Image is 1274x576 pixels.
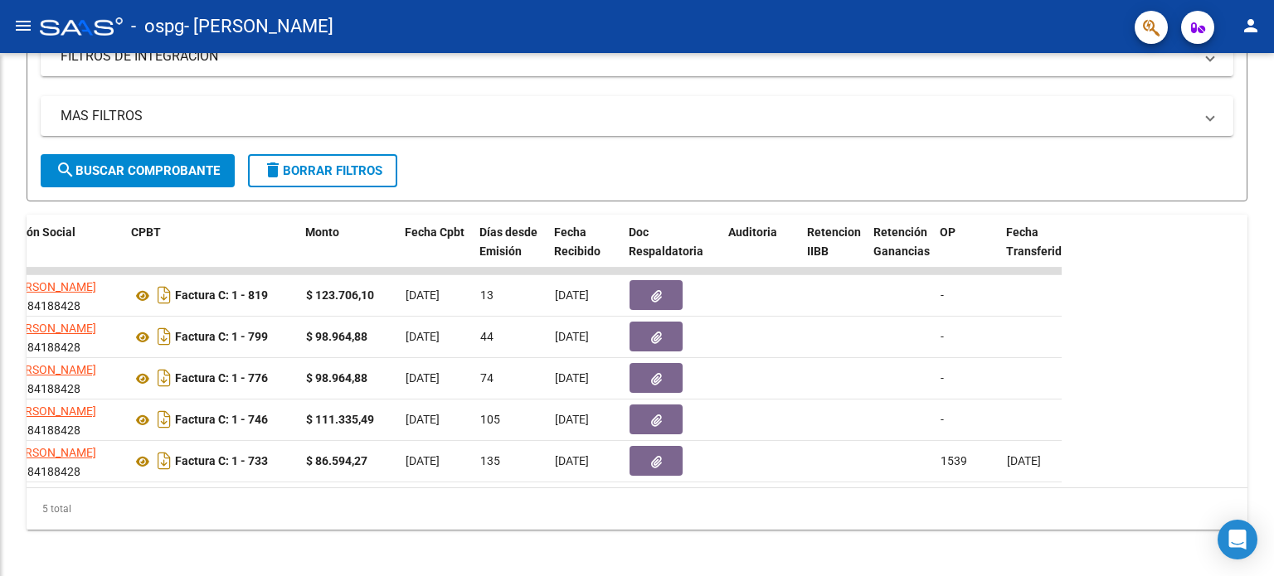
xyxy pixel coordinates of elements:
[263,163,382,178] span: Borrar Filtros
[27,488,1247,530] div: 5 total
[622,215,722,288] datatable-header-cell: Doc Respaldatoria
[7,319,119,354] div: 27184188428
[941,371,944,385] span: -
[1241,16,1261,36] mat-icon: person
[7,443,119,478] div: 27184188428
[1007,454,1041,467] span: [DATE]
[480,454,500,467] span: 135
[7,280,96,293] span: [PERSON_NAME]
[153,448,175,474] i: Descargar documento
[306,330,367,343] strong: $ 98.964,88
[867,215,933,288] datatable-header-cell: Retención Ganancias
[7,322,96,335] span: [PERSON_NAME]
[175,455,268,468] strong: Factura C: 1 - 733
[175,414,268,427] strong: Factura C: 1 - 746
[406,371,440,385] span: [DATE]
[153,365,175,391] i: Descargar documento
[248,154,397,187] button: Borrar Filtros
[480,371,494,385] span: 74
[722,215,800,288] datatable-header-cell: Auditoria
[131,225,161,239] span: CPBT
[61,47,1194,65] mat-panel-title: FILTROS DE INTEGRACION
[153,323,175,350] i: Descargar documento
[153,282,175,308] i: Descargar documento
[406,330,440,343] span: [DATE]
[306,288,374,302] strong: $ 123.706,10
[1218,520,1257,559] div: Open Intercom Messenger
[7,361,119,395] div: 27184188428
[305,225,339,239] span: Monto
[629,225,703,258] span: Doc Respaldatoria
[175,289,268,303] strong: Factura C: 1 - 819
[41,96,1233,136] mat-expansion-panel-header: MAS FILTROS
[941,330,944,343] span: -
[406,413,440,426] span: [DATE]
[406,288,440,302] span: [DATE]
[299,215,398,288] datatable-header-cell: Monto
[41,36,1233,76] mat-expansion-panel-header: FILTROS DE INTEGRACION
[7,402,119,437] div: 27184188428
[306,454,367,467] strong: $ 86.594,27
[555,413,589,426] span: [DATE]
[131,8,184,45] span: - ospg
[405,225,464,239] span: Fecha Cpbt
[555,288,589,302] span: [DATE]
[473,215,547,288] datatable-header-cell: Días desde Emisión
[41,154,235,187] button: Buscar Comprobante
[61,107,1194,125] mat-panel-title: MAS FILTROS
[873,225,930,258] span: Retención Ganancias
[555,454,589,467] span: [DATE]
[941,454,967,467] span: 1539
[124,215,299,288] datatable-header-cell: CPBT
[7,404,96,418] span: [PERSON_NAME]
[999,215,1091,288] datatable-header-cell: Fecha Transferido
[184,8,333,45] span: - [PERSON_NAME]
[175,331,268,344] strong: Factura C: 1 - 799
[480,330,494,343] span: 44
[56,160,75,180] mat-icon: search
[13,16,33,36] mat-icon: menu
[480,413,500,426] span: 105
[807,225,861,258] span: Retencion IIBB
[7,278,119,312] div: 27184188428
[7,225,75,239] span: Razón Social
[56,163,220,178] span: Buscar Comprobante
[555,330,589,343] span: [DATE]
[940,225,955,239] span: OP
[479,225,537,258] span: Días desde Emisión
[406,454,440,467] span: [DATE]
[1006,225,1068,258] span: Fecha Transferido
[480,288,494,302] span: 13
[554,225,601,258] span: Fecha Recibido
[398,215,473,288] datatable-header-cell: Fecha Cpbt
[306,413,374,426] strong: $ 111.335,49
[555,371,589,385] span: [DATE]
[175,372,268,385] strong: Factura C: 1 - 776
[547,215,622,288] datatable-header-cell: Fecha Recibido
[728,225,777,239] span: Auditoria
[941,413,944,426] span: -
[7,446,96,459] span: [PERSON_NAME]
[263,160,283,180] mat-icon: delete
[800,215,867,288] datatable-header-cell: Retencion IIBB
[933,215,999,288] datatable-header-cell: OP
[306,371,367,385] strong: $ 98.964,88
[153,406,175,433] i: Descargar documento
[941,288,944,302] span: -
[7,363,96,376] span: [PERSON_NAME]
